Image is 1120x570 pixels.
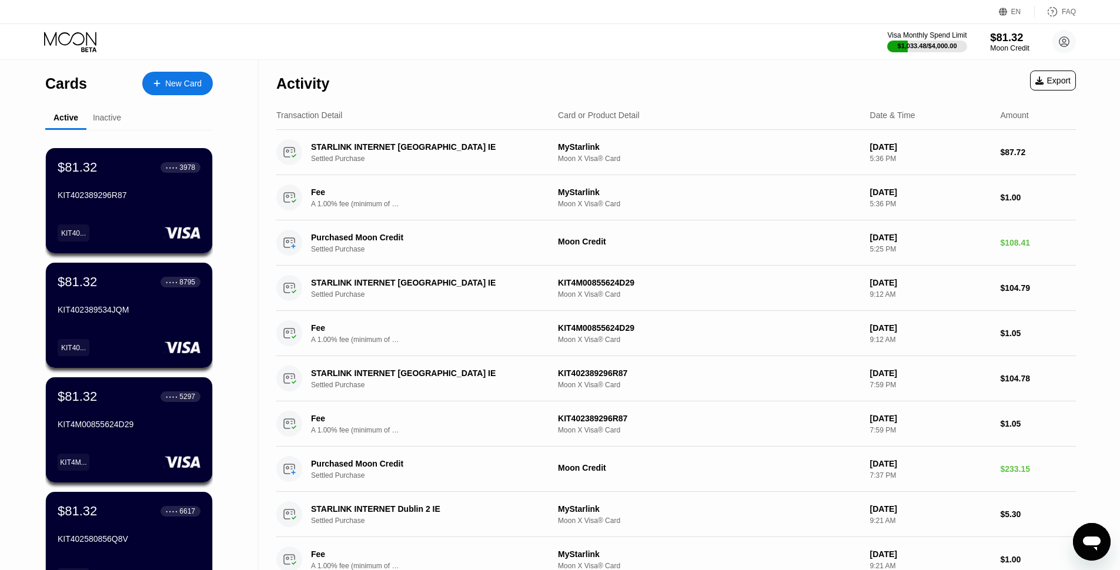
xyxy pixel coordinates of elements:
[898,42,957,49] div: $1,033.48 / $4,000.00
[870,278,991,287] div: [DATE]
[58,305,200,314] div: KIT402389534JQM
[46,148,212,253] div: $81.32● ● ● ●3978KIT402389296R87KIT40...
[46,377,212,482] div: $81.32● ● ● ●5297KIT4M00855624D29KIT4M...
[870,517,991,525] div: 9:21 AM
[1030,71,1076,90] div: Export
[558,110,640,120] div: Card or Product Detail
[58,339,89,356] div: KIT40...
[276,175,1076,220] div: FeeA 1.00% fee (minimum of $1.00) is charged on all transactionsMyStarlinkMoon X Visa® Card[DATE]...
[558,142,861,152] div: MyStarlink
[311,471,556,480] div: Settled Purchase
[276,130,1076,175] div: STARLINK INTERNET [GEOGRAPHIC_DATA] IESettled PurchaseMyStarlinkMoon X Visa® Card[DATE]5:36 PM$87.72
[1000,238,1076,247] div: $108.41
[558,290,861,299] div: Moon X Visa® Card
[311,290,556,299] div: Settled Purchase
[870,459,991,468] div: [DATE]
[1000,555,1076,564] div: $1.00
[93,113,121,122] div: Inactive
[870,549,991,559] div: [DATE]
[311,504,539,514] div: STARLINK INTERNET Dublin 2 IE
[58,420,200,429] div: KIT4M00855624D29
[870,414,991,423] div: [DATE]
[870,504,991,514] div: [DATE]
[165,79,202,89] div: New Card
[142,72,213,95] div: New Card
[1011,8,1021,16] div: EN
[166,395,178,398] div: ● ● ● ●
[558,562,861,570] div: Moon X Visa® Card
[870,245,991,253] div: 5:25 PM
[1073,523,1111,561] iframe: Кнопка запуска окна обмена сообщениями
[870,336,991,344] div: 9:12 AM
[870,368,991,378] div: [DATE]
[870,471,991,480] div: 7:37 PM
[999,6,1035,18] div: EN
[311,278,539,287] div: STARLINK INTERNET [GEOGRAPHIC_DATA] IE
[1062,8,1076,16] div: FAQ
[990,44,1029,52] div: Moon Credit
[54,113,78,122] div: Active
[311,155,556,163] div: Settled Purchase
[311,459,539,468] div: Purchased Moon Credit
[558,323,861,333] div: KIT4M00855624D29
[558,414,861,423] div: KIT402389296R87
[1035,6,1076,18] div: FAQ
[46,263,212,368] div: $81.32● ● ● ●8795KIT402389534JQMKIT40...
[870,290,991,299] div: 9:12 AM
[58,389,97,404] div: $81.32
[179,393,195,401] div: 5297
[166,166,178,169] div: ● ● ● ●
[179,507,195,515] div: 6617
[276,356,1076,401] div: STARLINK INTERNET [GEOGRAPHIC_DATA] IESettled PurchaseKIT402389296R87Moon X Visa® Card[DATE]7:59 ...
[311,323,393,333] div: Fee
[558,237,861,246] div: Moon Credit
[311,414,393,423] div: Fee
[311,187,393,197] div: Fee
[276,110,342,120] div: Transaction Detail
[276,401,1076,447] div: FeeA 1.00% fee (minimum of $1.00) is charged on all transactionsKIT402389296R87Moon X Visa® Card[...
[61,229,86,237] div: KIT40...
[276,266,1076,311] div: STARLINK INTERNET [GEOGRAPHIC_DATA] IESettled PurchaseKIT4M00855624D29Moon X Visa® Card[DATE]9:12...
[558,426,861,434] div: Moon X Visa® Card
[870,187,991,197] div: [DATE]
[558,463,861,472] div: Moon Credit
[311,381,556,389] div: Settled Purchase
[60,458,86,467] div: KIT4M...
[311,200,399,208] div: A 1.00% fee (minimum of $1.00) is charged on all transactions
[276,447,1076,492] div: Purchased Moon CreditSettled PurchaseMoon Credit[DATE]7:37 PM$233.15
[179,163,195,172] div: 3978
[311,233,539,242] div: Purchased Moon Credit
[311,517,556,525] div: Settled Purchase
[311,426,399,434] div: A 1.00% fee (minimum of $1.00) is charged on all transactions
[58,504,97,519] div: $81.32
[1000,147,1076,157] div: $87.72
[58,190,200,200] div: KIT402389296R87
[870,323,991,333] div: [DATE]
[558,336,861,344] div: Moon X Visa® Card
[58,224,89,242] div: KIT40...
[311,562,399,570] div: A 1.00% fee (minimum of $1.00) is charged on all transactions
[558,549,861,559] div: MyStarlink
[870,155,991,163] div: 5:36 PM
[1000,374,1076,383] div: $104.78
[61,344,86,352] div: KIT40...
[887,31,967,52] div: Visa Monthly Spend Limit$1,033.48/$4,000.00
[311,336,399,344] div: A 1.00% fee (minimum of $1.00) is charged on all transactions
[870,200,991,208] div: 5:36 PM
[311,142,539,152] div: STARLINK INTERNET [GEOGRAPHIC_DATA] IE
[179,278,195,286] div: 8795
[58,454,89,471] div: KIT4M...
[887,31,967,39] div: Visa Monthly Spend Limit
[276,220,1076,266] div: Purchased Moon CreditSettled PurchaseMoon Credit[DATE]5:25 PM$108.41
[58,274,97,290] div: $81.32
[990,31,1029,52] div: $81.32Moon Credit
[870,562,991,570] div: 9:21 AM
[558,517,861,525] div: Moon X Visa® Card
[558,381,861,389] div: Moon X Visa® Card
[870,381,991,389] div: 7:59 PM
[1000,419,1076,428] div: $1.05
[870,426,991,434] div: 7:59 PM
[1000,464,1076,474] div: $233.15
[276,311,1076,356] div: FeeA 1.00% fee (minimum of $1.00) is charged on all transactionsKIT4M00855624D29Moon X Visa® Card...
